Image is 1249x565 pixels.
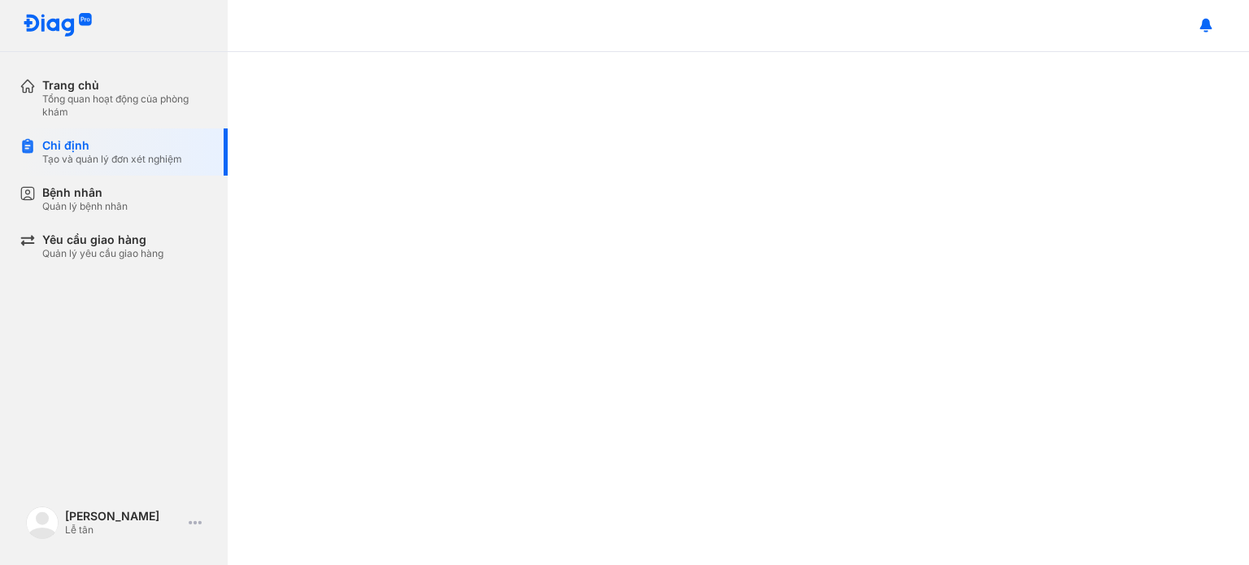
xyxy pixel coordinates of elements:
div: Yêu cầu giao hàng [42,233,163,247]
div: Bệnh nhân [42,185,128,200]
div: Lễ tân [65,524,182,537]
div: Trang chủ [42,78,208,93]
div: [PERSON_NAME] [65,509,182,524]
div: Tạo và quản lý đơn xét nghiệm [42,153,182,166]
div: Tổng quan hoạt động của phòng khám [42,93,208,119]
div: Quản lý bệnh nhân [42,200,128,213]
div: Quản lý yêu cầu giao hàng [42,247,163,260]
img: logo [23,13,93,38]
div: Chỉ định [42,138,182,153]
img: logo [26,506,59,539]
